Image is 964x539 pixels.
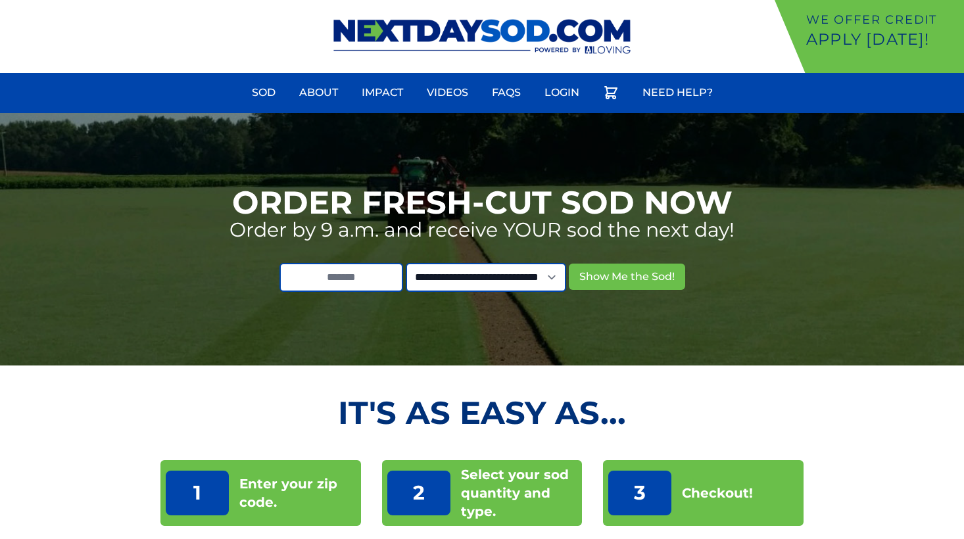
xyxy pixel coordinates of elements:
a: Need Help? [635,77,721,108]
a: About [291,77,346,108]
a: Impact [354,77,411,108]
p: Order by 9 a.m. and receive YOUR sod the next day! [229,218,735,242]
p: Enter your zip code. [239,475,355,511]
h2: It's as Easy As... [160,397,803,429]
p: Apply [DATE]! [806,29,959,50]
a: Videos [419,77,476,108]
h1: Order Fresh-Cut Sod Now [232,187,733,218]
a: Login [537,77,587,108]
a: FAQs [484,77,529,108]
p: Select your sod quantity and type. [461,465,577,521]
button: Show Me the Sod! [569,264,685,290]
p: Checkout! [682,484,753,502]
p: We offer Credit [806,11,959,29]
p: 1 [166,471,229,515]
p: 2 [387,471,450,515]
p: 3 [608,471,671,515]
a: Sod [244,77,283,108]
